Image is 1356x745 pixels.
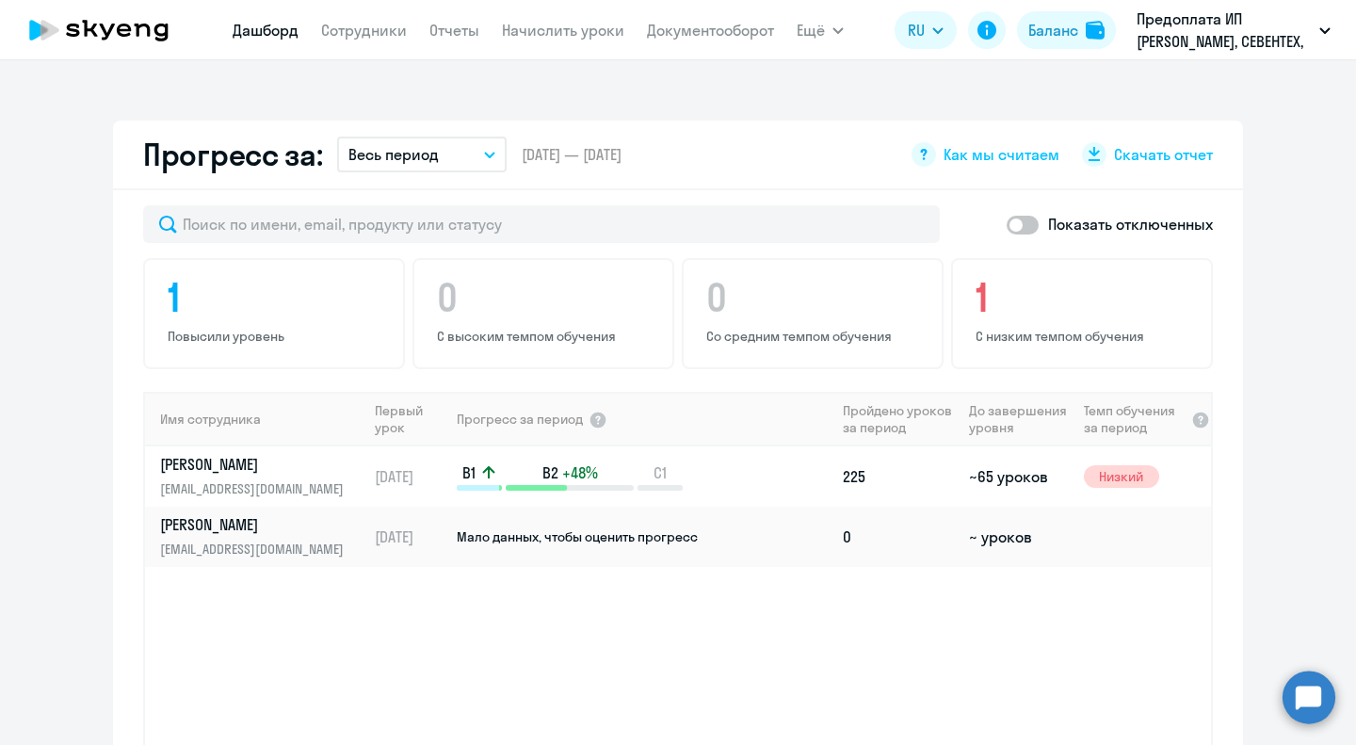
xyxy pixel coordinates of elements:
[367,392,455,446] th: Первый урок
[321,21,407,40] a: Сотрудники
[835,446,961,507] td: 225
[168,275,386,320] h4: 1
[160,514,354,535] p: [PERSON_NAME]
[145,392,367,446] th: Имя сотрудника
[168,328,386,345] p: Повысили уровень
[835,507,961,567] td: 0
[502,21,624,40] a: Начислить уроки
[367,507,455,567] td: [DATE]
[233,21,299,40] a: Дашборд
[1028,19,1078,41] div: Баланс
[647,21,774,40] a: Документооборот
[961,392,1075,446] th: До завершения уровня
[1048,213,1213,235] p: Показать отключенных
[457,528,698,545] span: Мало данных, чтобы оценить прогресс
[797,19,825,41] span: Ещё
[143,205,940,243] input: Поиск по имени, email, продукту или статусу
[944,144,1059,165] span: Как мы считаем
[160,478,354,499] p: [EMAIL_ADDRESS][DOMAIN_NAME]
[367,446,455,507] td: [DATE]
[542,462,558,483] span: B2
[457,411,583,428] span: Прогресс за период
[797,11,844,49] button: Ещё
[160,514,366,559] a: [PERSON_NAME][EMAIL_ADDRESS][DOMAIN_NAME]
[908,19,925,41] span: RU
[976,328,1194,345] p: С низким темпом обучения
[835,392,961,446] th: Пройдено уроков за период
[895,11,957,49] button: RU
[1137,8,1312,53] p: Предоплата ИП [PERSON_NAME], СЕВЕНТЕХ, ООО
[1017,11,1116,49] button: Балансbalance
[961,507,1075,567] td: ~ уроков
[462,462,476,483] span: B1
[143,136,322,173] h2: Прогресс за:
[562,462,598,483] span: +48%
[337,137,507,172] button: Весь период
[1086,21,1105,40] img: balance
[429,21,479,40] a: Отчеты
[976,275,1194,320] h4: 1
[160,454,354,475] p: [PERSON_NAME]
[1084,465,1159,488] span: Низкий
[522,144,621,165] span: [DATE] — [DATE]
[1114,144,1213,165] span: Скачать отчет
[160,454,366,499] a: [PERSON_NAME][EMAIL_ADDRESS][DOMAIN_NAME]
[1084,402,1186,436] span: Темп обучения за период
[1127,8,1340,53] button: Предоплата ИП [PERSON_NAME], СЕВЕНТЕХ, ООО
[348,143,439,166] p: Весь период
[160,539,354,559] p: [EMAIL_ADDRESS][DOMAIN_NAME]
[654,462,667,483] span: C1
[961,446,1075,507] td: ~65 уроков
